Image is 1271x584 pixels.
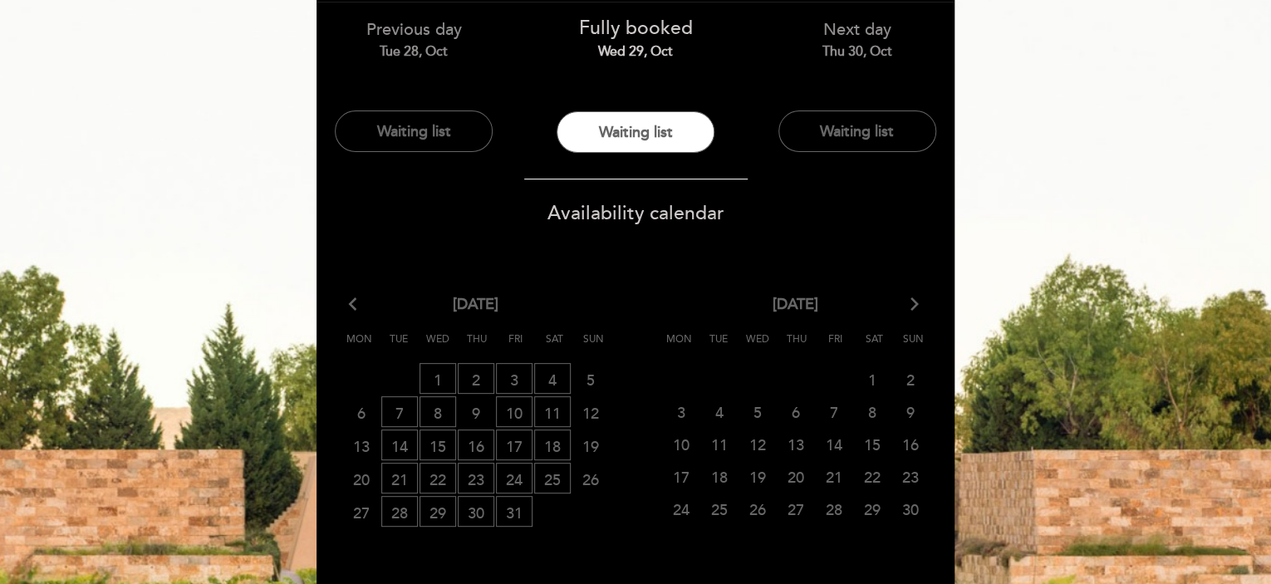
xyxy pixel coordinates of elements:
[778,396,814,427] span: 6
[819,331,852,361] span: Fri
[343,397,380,428] span: 6
[460,331,493,361] span: Thu
[343,331,376,361] span: Mon
[349,294,364,316] i: arrow_back_ios
[557,111,714,153] button: Waiting list
[381,463,418,493] span: 21
[816,493,852,524] span: 28
[702,331,735,361] span: Tue
[773,294,818,316] span: [DATE]
[547,202,724,225] span: Availability calendar
[778,429,814,459] span: 13
[538,331,572,361] span: Sat
[854,461,891,492] span: 22
[496,429,532,460] span: 17
[343,430,380,461] span: 13
[496,463,532,493] span: 24
[858,331,891,361] span: Sat
[458,496,494,527] span: 30
[892,396,929,427] span: 9
[892,461,929,492] span: 23
[577,331,611,361] span: Sun
[572,397,609,428] span: 12
[572,430,609,461] span: 19
[892,493,929,524] span: 30
[458,363,494,394] span: 2
[343,497,380,528] span: 27
[458,397,494,428] span: 9
[854,493,891,524] span: 29
[892,364,929,395] span: 2
[420,396,456,427] span: 8
[381,396,418,427] span: 7
[701,429,738,459] span: 11
[663,493,699,524] span: 24
[420,463,456,493] span: 22
[778,493,814,524] span: 27
[381,496,418,527] span: 28
[335,110,493,152] button: Waiting list
[778,110,936,152] button: Waiting list
[739,461,776,492] span: 19
[534,429,571,460] span: 18
[778,461,814,492] span: 20
[663,331,696,361] span: Mon
[420,429,456,460] span: 15
[496,496,532,527] span: 31
[316,42,513,61] div: Tue 28, Oct
[854,429,891,459] span: 15
[537,42,734,61] div: Wed 29, Oct
[701,493,738,524] span: 25
[741,331,774,361] span: Wed
[316,18,513,61] div: Previous day
[421,331,454,361] span: Wed
[780,331,813,361] span: Thu
[496,396,532,427] span: 10
[897,331,930,361] span: Sun
[663,429,699,459] span: 10
[701,461,738,492] span: 18
[663,396,699,427] span: 3
[739,396,776,427] span: 5
[572,364,609,395] span: 5
[534,363,571,394] span: 4
[907,294,922,316] i: arrow_forward_ios
[816,429,852,459] span: 14
[420,496,456,527] span: 29
[496,363,532,394] span: 3
[854,364,891,395] span: 1
[458,463,494,493] span: 23
[420,363,456,394] span: 1
[453,294,498,316] span: [DATE]
[892,429,929,459] span: 16
[758,18,955,61] div: Next day
[758,42,955,61] div: Thu 30, Oct
[578,17,692,40] span: Fully booked
[534,396,571,427] span: 11
[572,464,609,494] span: 26
[382,331,415,361] span: Tue
[381,429,418,460] span: 14
[854,396,891,427] span: 8
[739,493,776,524] span: 26
[816,396,852,427] span: 7
[534,463,571,493] span: 25
[816,461,852,492] span: 21
[343,464,380,494] span: 20
[458,429,494,460] span: 16
[499,331,532,361] span: Fri
[701,396,738,427] span: 4
[663,461,699,492] span: 17
[739,429,776,459] span: 12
